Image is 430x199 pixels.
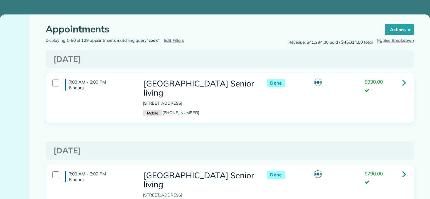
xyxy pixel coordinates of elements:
[143,110,162,117] small: Mobile
[267,171,285,179] span: Done
[314,170,322,178] span: NH
[69,177,133,182] p: 8 hours
[143,171,254,189] h3: [GEOGRAPHIC_DATA] Senior living
[54,55,406,64] h3: [DATE]
[376,37,414,44] button: See Breakdown
[147,38,160,43] strong: "cook"
[69,85,133,91] p: 8 hours
[54,146,406,155] h3: [DATE]
[143,100,254,107] p: [STREET_ADDRESS]
[267,79,285,87] span: Done
[143,79,254,97] h3: [GEOGRAPHIC_DATA] Senior living
[143,110,199,115] a: Mobile[PHONE_NUMBER]
[65,171,133,182] h4: 7:00 AM - 3:00 PM
[365,79,383,85] span: $930.00
[385,24,414,35] button: Actions
[365,170,383,177] span: $790.00
[143,192,254,198] p: [STREET_ADDRESS]
[314,79,322,86] span: NH
[164,38,184,43] a: Edit Filters
[46,24,373,34] h1: Appointments
[288,39,373,46] span: Revenue: $41,294.00 paid / $45,014.00 total
[41,37,230,44] div: Displaying 1-50 of 129 appointments matching query
[65,79,133,91] h4: 7:00 AM - 3:00 PM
